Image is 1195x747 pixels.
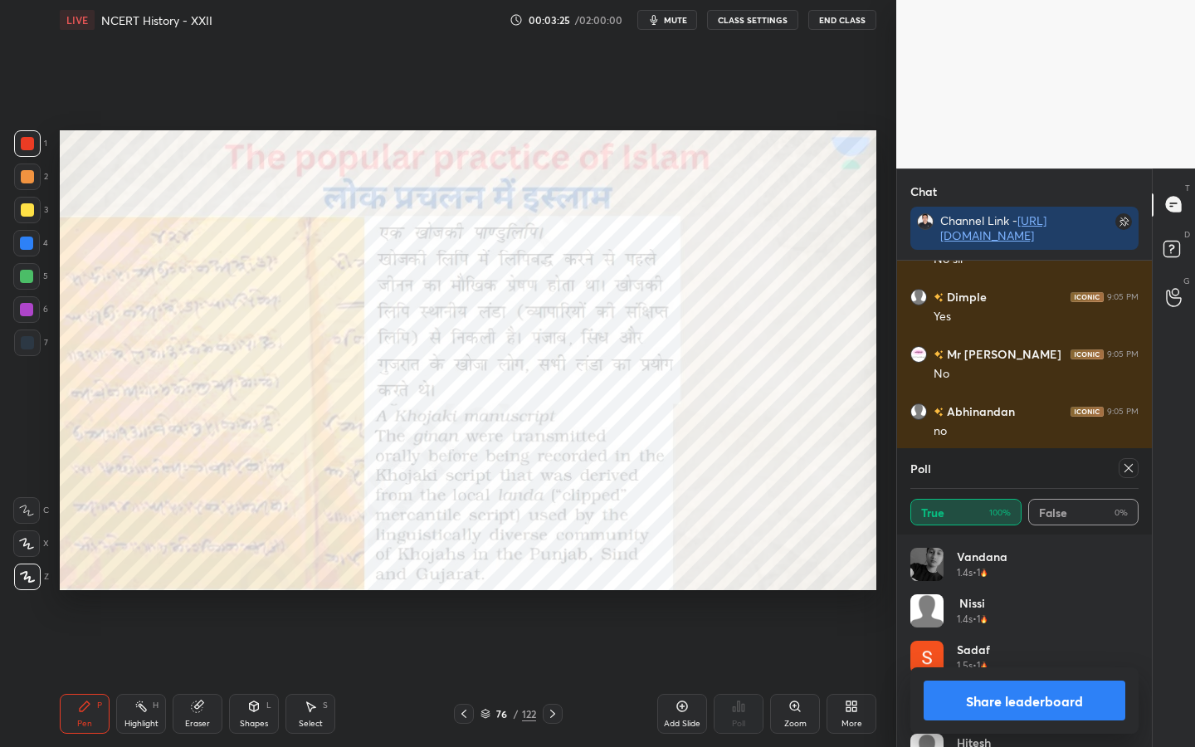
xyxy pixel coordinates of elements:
[13,263,48,290] div: 5
[1183,275,1190,287] p: G
[910,594,944,627] img: default.png
[934,350,944,359] img: no-rating-badge.077c3623.svg
[910,460,931,477] h4: Poll
[522,706,536,721] div: 122
[14,330,48,356] div: 7
[185,720,210,728] div: Eraser
[240,720,268,728] div: Shapes
[934,423,1139,440] div: no
[1071,406,1104,416] img: iconic-dark.1390631f.png
[897,261,1152,622] div: grid
[940,213,1080,243] div: Channel Link -
[973,658,977,673] h5: •
[97,701,102,710] div: P
[664,720,700,728] div: Add Slide
[14,564,49,590] div: Z
[637,10,697,30] button: mute
[664,14,687,26] span: mute
[957,612,973,627] h5: 1.4s
[957,548,1007,565] h4: vandana
[980,569,988,577] img: streak-poll-icon.44701ccd.svg
[957,594,988,612] h4: Nissi
[977,658,980,673] h5: 1
[13,530,49,557] div: X
[1185,182,1190,194] p: T
[957,658,973,673] h5: 1.5s
[917,213,934,230] img: 09a1bb633dd249f2a2c8cf568a24d1b1.jpg
[934,251,1139,268] div: No sir
[910,288,927,305] img: default.png
[910,403,927,419] img: default.png
[124,720,159,728] div: Highlight
[910,548,1139,747] div: grid
[14,164,48,190] div: 2
[323,701,328,710] div: S
[1107,406,1139,416] div: 9:05 PM
[13,296,48,323] div: 6
[1071,349,1104,359] img: iconic-dark.1390631f.png
[934,293,944,302] img: no-rating-badge.077c3623.svg
[934,309,1139,325] div: Yes
[934,366,1139,383] div: No
[1184,228,1190,241] p: D
[944,403,1015,420] h6: Abhinandan
[910,548,944,581] img: 677622c30a0f4b739f456a1bba4a432d.jpg
[924,681,1125,720] button: Share leaderboard
[77,720,92,728] div: Pen
[977,612,980,627] h5: 1
[14,130,47,157] div: 1
[13,230,48,256] div: 4
[944,345,1061,363] h6: Mr [PERSON_NAME]
[1107,291,1139,301] div: 9:05 PM
[494,709,510,719] div: 76
[266,701,271,710] div: L
[1071,291,1104,301] img: iconic-dark.1390631f.png
[973,612,977,627] h5: •
[841,720,862,728] div: More
[60,10,95,30] div: LIVE
[944,288,987,305] h6: Dimple
[14,197,48,223] div: 3
[934,408,944,417] img: no-rating-badge.077c3623.svg
[957,565,973,580] h5: 1.4s
[977,565,980,580] h5: 1
[299,720,323,728] div: Select
[13,497,49,524] div: C
[784,720,807,728] div: Zoom
[707,10,798,30] button: CLASS SETTINGS
[957,641,990,658] h4: Sadaf
[514,709,519,719] div: /
[897,169,950,213] p: Chat
[910,345,927,362] img: c0b29de7e6d9487ebfec2af01fc4e581.jpg
[808,10,876,30] button: End Class
[910,641,944,674] img: 3
[153,701,159,710] div: H
[973,565,977,580] h5: •
[980,662,988,670] img: streak-poll-icon.44701ccd.svg
[101,12,212,28] h4: NCERT History - XXII
[980,615,988,623] img: streak-poll-icon.44701ccd.svg
[1107,349,1139,359] div: 9:05 PM
[940,212,1046,243] a: [URL][DOMAIN_NAME]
